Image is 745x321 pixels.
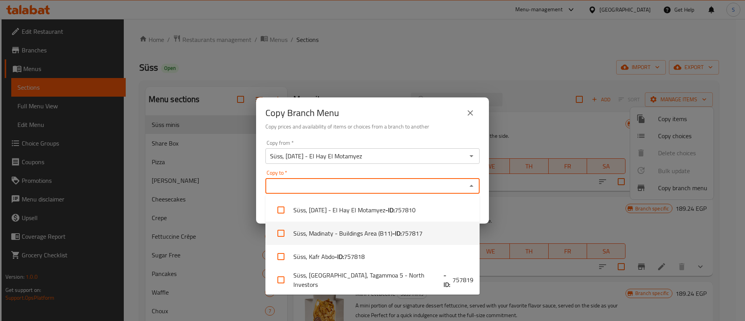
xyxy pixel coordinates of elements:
button: Close [466,180,477,191]
span: 757817 [402,229,423,238]
button: Open [466,151,477,161]
b: - ID: [392,229,402,238]
span: 757819 [452,275,473,285]
h6: Copy prices and availability of items or choices from a branch to another [265,122,480,131]
li: Süss, Madinaty - Buildings Area (B11) [265,222,480,245]
span: 757810 [395,205,416,215]
li: Süss, Kafr Abdo [265,245,480,268]
li: Süss, [GEOGRAPHIC_DATA], Tagammoa 5 - North Investors [265,268,480,292]
li: Süss, [DATE] - El Hay El Motamyez [265,198,480,222]
b: - ID: [385,205,395,215]
h2: Copy Branch Menu [265,107,339,119]
b: - ID: [444,271,452,289]
b: - ID: [334,252,344,261]
button: close [461,104,480,122]
span: 757818 [344,252,365,261]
